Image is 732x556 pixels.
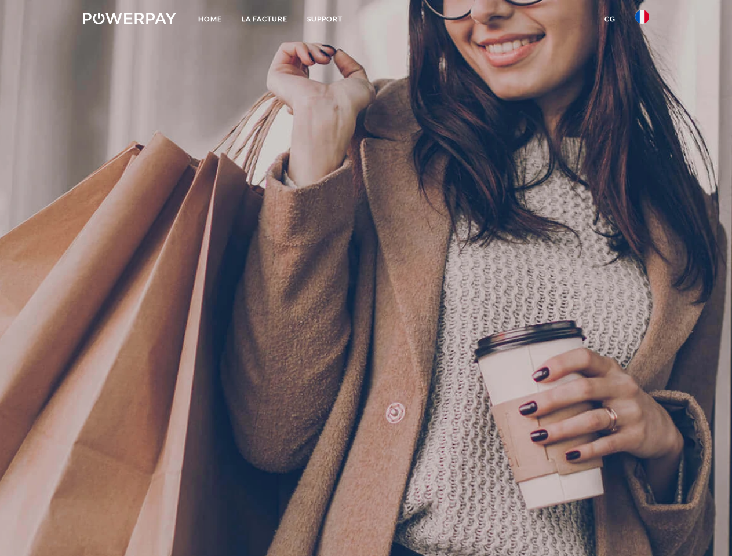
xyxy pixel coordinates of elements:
[595,9,625,30] a: CG
[297,9,352,30] a: Support
[232,9,297,30] a: LA FACTURE
[83,13,176,24] img: logo-powerpay-white.svg
[635,10,649,24] img: fr
[188,9,232,30] a: Home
